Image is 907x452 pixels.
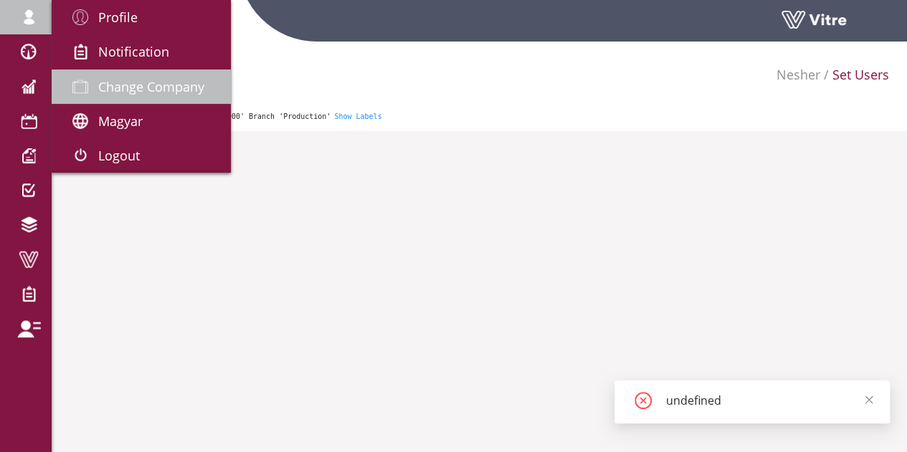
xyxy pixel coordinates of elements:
[635,392,652,411] span: close-circle
[666,392,873,409] div: undefined
[98,147,140,164] span: Logout
[52,69,231,104] a: Change Company
[98,9,138,26] span: Profile
[98,78,204,95] span: Change Company
[52,34,231,69] a: Notification
[98,112,143,130] span: Magyar
[334,112,381,120] a: Show Labels
[864,395,874,405] span: close
[98,43,169,60] span: Notification
[52,138,231,173] a: Logout
[820,64,889,85] li: Set Users
[52,104,231,138] a: Magyar
[777,66,820,83] a: Nesher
